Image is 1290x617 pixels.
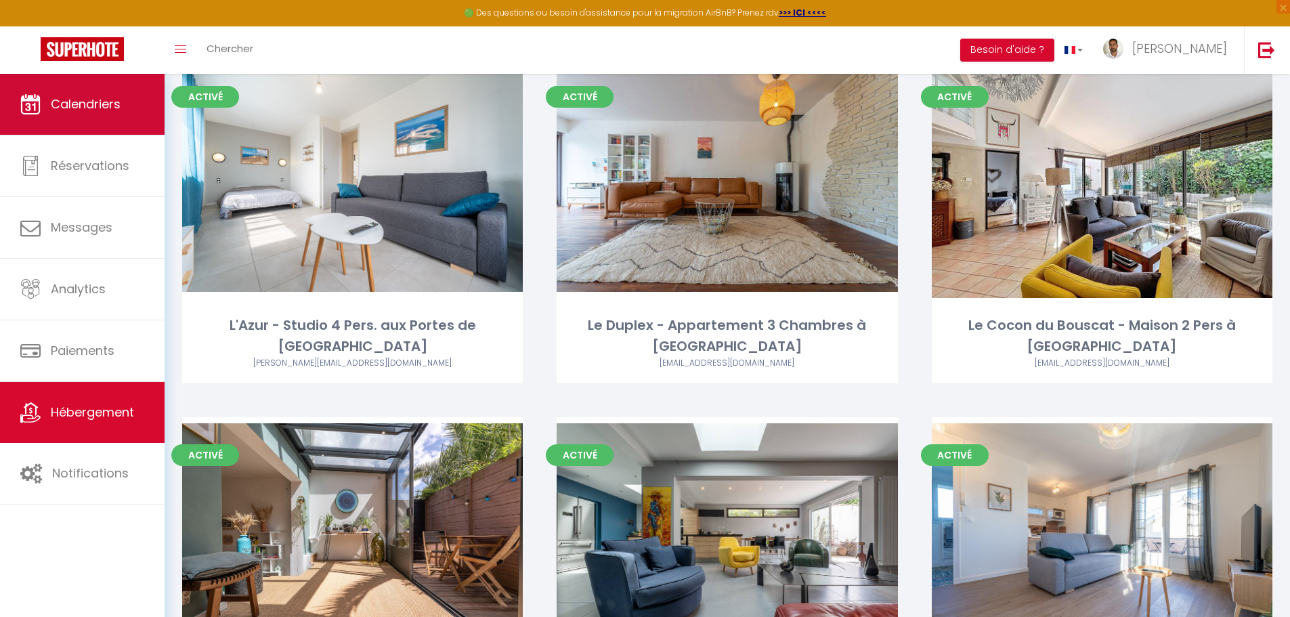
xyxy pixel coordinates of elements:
[207,41,253,56] span: Chercher
[921,86,989,108] span: Activé
[960,39,1054,62] button: Besoin d'aide ?
[1132,40,1227,57] span: [PERSON_NAME]
[51,219,112,236] span: Messages
[171,444,239,466] span: Activé
[51,342,114,359] span: Paiements
[51,404,134,421] span: Hébergement
[557,315,897,358] div: Le Duplex - Appartement 3 Chambres à [GEOGRAPHIC_DATA]
[921,444,989,466] span: Activé
[546,444,614,466] span: Activé
[51,157,129,174] span: Réservations
[546,86,614,108] span: Activé
[932,357,1272,370] div: Airbnb
[51,280,106,297] span: Analytics
[51,95,121,112] span: Calendriers
[932,315,1272,358] div: Le Cocon du Bouscat - Maison 2 Pers à [GEOGRAPHIC_DATA]
[196,26,263,74] a: Chercher
[557,357,897,370] div: Airbnb
[182,357,523,370] div: Airbnb
[182,315,523,358] div: L'Azur - Studio 4 Pers. aux Portes de [GEOGRAPHIC_DATA]
[52,465,129,482] span: Notifications
[171,86,239,108] span: Activé
[1093,26,1244,74] a: ... [PERSON_NAME]
[779,7,826,18] a: >>> ICI <<<<
[1258,41,1275,58] img: logout
[41,37,124,61] img: Super Booking
[1103,39,1123,59] img: ...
